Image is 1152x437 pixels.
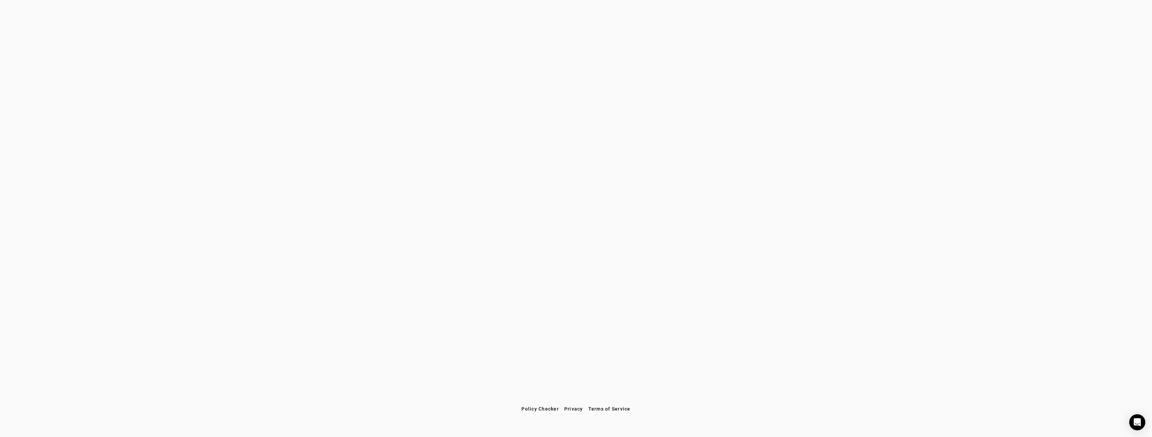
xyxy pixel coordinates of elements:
span: Terms of Service [588,406,631,412]
button: Terms of Service [586,403,633,415]
button: Privacy [562,403,586,415]
button: Policy Checker [519,403,562,415]
div: Open Intercom Messenger [1129,414,1145,430]
span: Privacy [564,406,583,412]
span: Policy Checker [521,406,559,412]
